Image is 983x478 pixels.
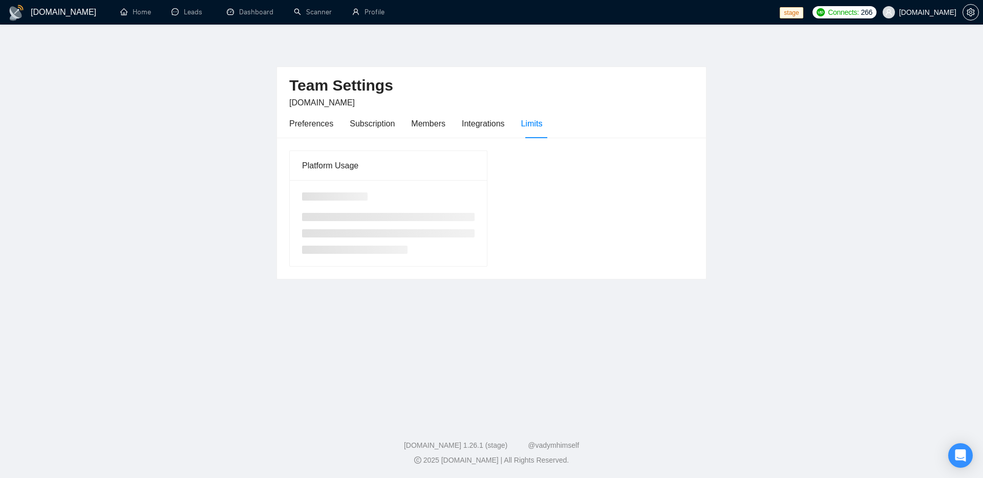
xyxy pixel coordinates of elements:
[294,8,332,16] a: searchScanner
[528,441,579,449] a: @vadymhimself
[289,117,333,130] div: Preferences
[227,8,273,16] a: dashboardDashboard
[8,455,975,466] div: 2025 [DOMAIN_NAME] | All Rights Reserved.
[172,8,206,16] a: messageLeads
[302,151,475,180] div: Platform Usage
[120,8,151,16] a: homeHome
[828,7,859,18] span: Connects:
[963,8,979,16] a: setting
[462,117,505,130] div: Integrations
[352,8,384,16] a: userProfile
[817,8,825,16] img: upwork-logo.png
[411,117,445,130] div: Members
[963,8,978,16] span: setting
[289,98,355,107] span: [DOMAIN_NAME]
[948,443,973,468] div: Open Intercom Messenger
[861,7,872,18] span: 266
[885,9,892,16] span: user
[8,5,25,21] img: logo
[350,117,395,130] div: Subscription
[963,4,979,20] button: setting
[521,117,543,130] div: Limits
[404,441,507,449] a: [DOMAIN_NAME] 1.26.1 (stage)
[289,75,694,96] h2: Team Settings
[414,457,421,464] span: copyright
[780,7,803,18] span: stage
